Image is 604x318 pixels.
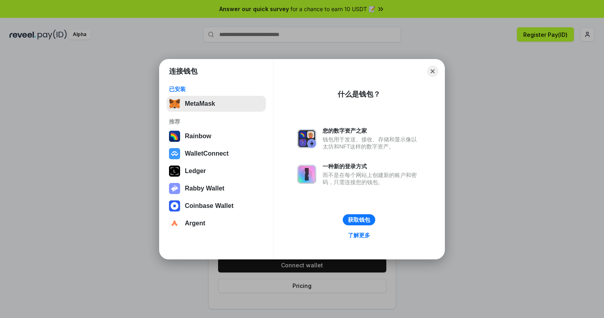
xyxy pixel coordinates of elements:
button: Argent [167,215,266,231]
img: svg+xml,%3Csvg%20width%3D%2228%22%20height%3D%2228%22%20viewBox%3D%220%200%2028%2028%22%20fill%3D... [169,218,180,229]
img: svg+xml,%3Csvg%20fill%3D%22none%22%20height%3D%2233%22%20viewBox%3D%220%200%2035%2033%22%20width%... [169,98,180,109]
div: MetaMask [185,100,215,107]
button: Coinbase Wallet [167,198,266,214]
div: 而不是在每个网站上创建新的账户和密码，只需连接您的钱包。 [323,171,421,186]
div: 一种新的登录方式 [323,163,421,170]
button: Ledger [167,163,266,179]
img: svg+xml,%3Csvg%20width%3D%22120%22%20height%3D%22120%22%20viewBox%3D%220%200%20120%20120%22%20fil... [169,131,180,142]
div: Rainbow [185,133,211,140]
div: 什么是钱包？ [338,89,380,99]
div: 您的数字资产之家 [323,127,421,134]
h1: 连接钱包 [169,67,198,76]
div: 获取钱包 [348,216,370,223]
div: Coinbase Wallet [185,202,234,209]
img: svg+xml,%3Csvg%20width%3D%2228%22%20height%3D%2228%22%20viewBox%3D%220%200%2028%2028%22%20fill%3D... [169,148,180,159]
button: MetaMask [167,96,266,112]
img: svg+xml,%3Csvg%20xmlns%3D%22http%3A%2F%2Fwww.w3.org%2F2000%2Fsvg%22%20fill%3D%22none%22%20viewBox... [169,183,180,194]
div: 钱包用于发送、接收、存储和显示像以太坊和NFT这样的数字资产。 [323,136,421,150]
button: WalletConnect [167,146,266,162]
a: 了解更多 [343,230,375,240]
img: svg+xml,%3Csvg%20xmlns%3D%22http%3A%2F%2Fwww.w3.org%2F2000%2Fsvg%22%20fill%3D%22none%22%20viewBox... [297,165,316,184]
div: 推荐 [169,118,264,125]
button: 获取钱包 [343,214,375,225]
img: svg+xml,%3Csvg%20xmlns%3D%22http%3A%2F%2Fwww.w3.org%2F2000%2Fsvg%22%20fill%3D%22none%22%20viewBox... [297,129,316,148]
button: Close [427,66,438,77]
img: svg+xml,%3Csvg%20width%3D%2228%22%20height%3D%2228%22%20viewBox%3D%220%200%2028%2028%22%20fill%3D... [169,200,180,211]
div: 了解更多 [348,232,370,239]
div: Ledger [185,168,206,175]
div: Argent [185,220,205,227]
div: 已安装 [169,86,264,93]
button: Rainbow [167,128,266,144]
div: WalletConnect [185,150,229,157]
button: Rabby Wallet [167,181,266,196]
img: svg+xml,%3Csvg%20xmlns%3D%22http%3A%2F%2Fwww.w3.org%2F2000%2Fsvg%22%20width%3D%2228%22%20height%3... [169,166,180,177]
div: Rabby Wallet [185,185,224,192]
